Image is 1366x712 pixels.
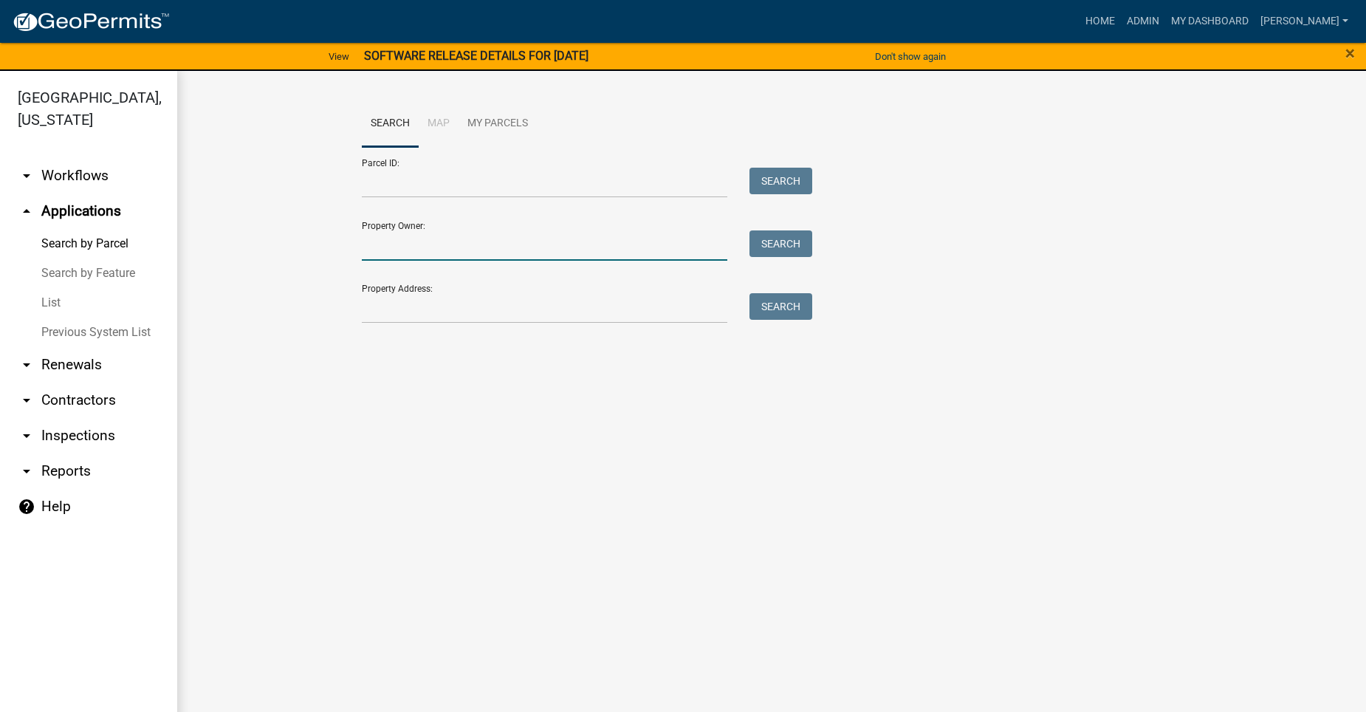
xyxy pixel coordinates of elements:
[1255,7,1354,35] a: [PERSON_NAME]
[1121,7,1165,35] a: Admin
[18,391,35,409] i: arrow_drop_down
[749,168,812,194] button: Search
[18,356,35,374] i: arrow_drop_down
[18,462,35,480] i: arrow_drop_down
[749,230,812,257] button: Search
[459,100,537,148] a: My Parcels
[323,44,355,69] a: View
[869,44,952,69] button: Don't show again
[1345,44,1355,62] button: Close
[1345,43,1355,64] span: ×
[749,293,812,320] button: Search
[364,49,588,63] strong: SOFTWARE RELEASE DETAILS FOR [DATE]
[18,498,35,516] i: help
[18,167,35,185] i: arrow_drop_down
[1165,7,1255,35] a: My Dashboard
[18,427,35,445] i: arrow_drop_down
[1080,7,1121,35] a: Home
[362,100,419,148] a: Search
[18,202,35,220] i: arrow_drop_up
